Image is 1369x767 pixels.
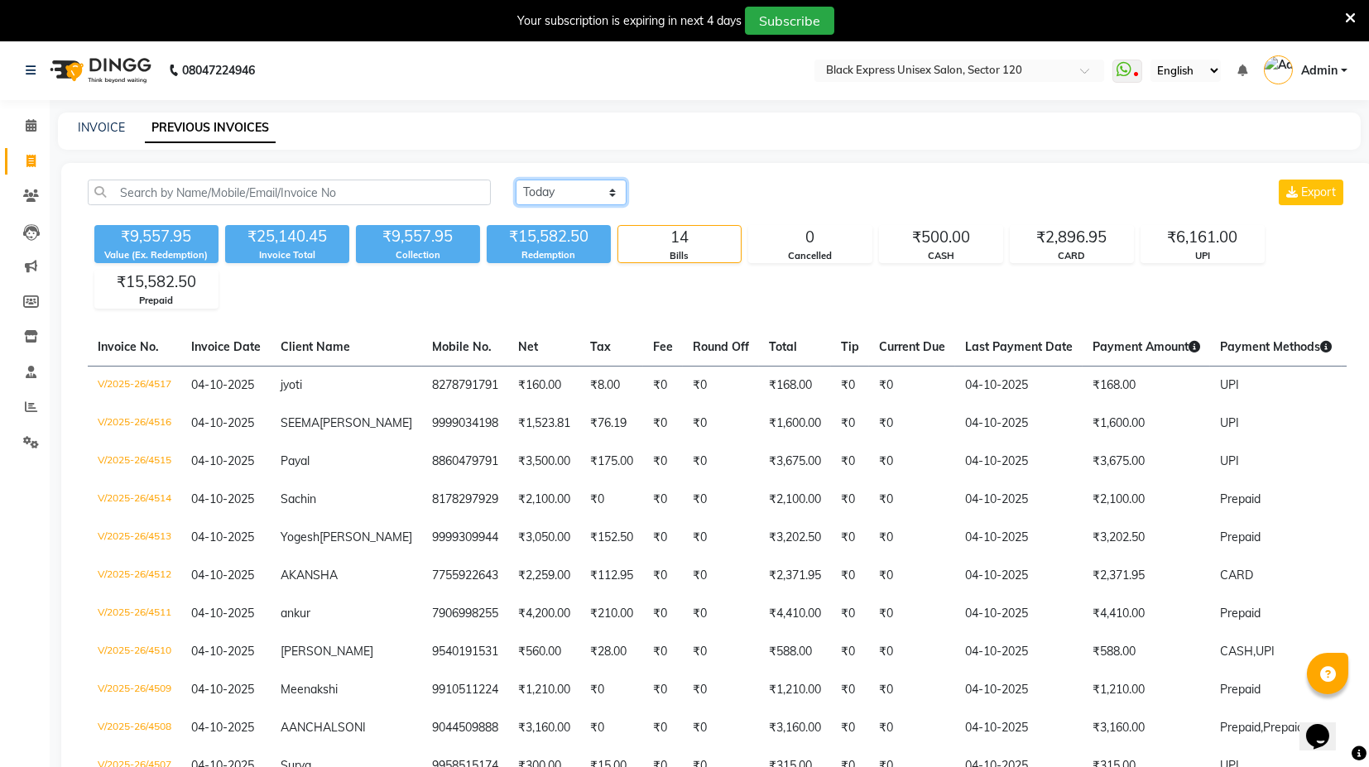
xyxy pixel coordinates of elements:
[643,405,683,443] td: ₹0
[1220,453,1239,468] span: UPI
[955,595,1083,633] td: 04-10-2025
[42,47,156,93] img: logo
[869,633,955,671] td: ₹0
[88,633,181,671] td: V/2025-26/4510
[580,633,643,671] td: ₹28.00
[1083,443,1210,481] td: ₹3,675.00
[1083,595,1210,633] td: ₹4,410.00
[517,12,742,30] div: Your subscription is expiring in next 4 days
[749,249,872,263] div: Cancelled
[683,671,759,709] td: ₹0
[683,481,759,519] td: ₹0
[580,671,643,709] td: ₹0
[88,405,181,443] td: V/2025-26/4516
[422,595,508,633] td: 7906998255
[869,366,955,405] td: ₹0
[590,339,611,354] span: Tax
[422,443,508,481] td: 8860479791
[1264,55,1293,84] img: Admin
[191,568,254,582] span: 04-10-2025
[88,671,181,709] td: V/2025-26/4509
[1220,644,1256,659] span: CASH,
[618,249,741,263] div: Bills
[422,557,508,595] td: 7755922643
[338,720,366,735] span: SONI
[759,405,831,443] td: ₹1,600.00
[683,633,759,671] td: ₹0
[1083,633,1210,671] td: ₹588.00
[508,519,580,557] td: ₹3,050.00
[508,405,580,443] td: ₹1,523.81
[1083,405,1210,443] td: ₹1,600.00
[1301,185,1336,199] span: Export
[580,443,643,481] td: ₹175.00
[749,226,872,249] div: 0
[422,709,508,747] td: 9044509888
[508,366,580,405] td: ₹160.00
[683,366,759,405] td: ₹0
[281,720,338,735] span: AANCHAL
[769,339,797,354] span: Total
[580,366,643,405] td: ₹8.00
[508,595,580,633] td: ₹4,200.00
[643,595,683,633] td: ₹0
[831,557,869,595] td: ₹0
[1220,606,1261,621] span: Prepaid
[831,443,869,481] td: ₹0
[580,709,643,747] td: ₹0
[683,519,759,557] td: ₹0
[487,248,611,262] div: Redemption
[1083,519,1210,557] td: ₹3,202.50
[955,481,1083,519] td: 04-10-2025
[281,377,302,392] span: jyoti
[281,606,310,621] span: ankur
[356,248,480,262] div: Collection
[745,7,834,35] button: Subscribe
[88,519,181,557] td: V/2025-26/4513
[487,225,611,248] div: ₹15,582.50
[1093,339,1200,354] span: Payment Amount
[1256,644,1275,659] span: UPI
[879,339,945,354] span: Current Due
[88,481,181,519] td: V/2025-26/4514
[955,519,1083,557] td: 04-10-2025
[643,633,683,671] td: ₹0
[281,453,310,468] span: Payal
[1083,557,1210,595] td: ₹2,371.95
[1220,720,1263,735] span: Prepaid,
[281,491,316,506] span: Sachin
[831,671,869,709] td: ₹0
[683,595,759,633] td: ₹0
[508,671,580,709] td: ₹1,210.00
[831,595,869,633] td: ₹0
[580,595,643,633] td: ₹210.00
[955,557,1083,595] td: 04-10-2025
[281,339,350,354] span: Client Name
[1141,226,1264,249] div: ₹6,161.00
[880,249,1002,263] div: CASH
[281,415,319,430] span: SEEMA
[88,709,181,747] td: V/2025-26/4508
[191,644,254,659] span: 04-10-2025
[580,519,643,557] td: ₹152.50
[643,709,683,747] td: ₹0
[182,47,255,93] b: 08047224946
[95,294,218,308] div: Prepaid
[759,443,831,481] td: ₹3,675.00
[1011,249,1133,263] div: CARD
[508,481,580,519] td: ₹2,100.00
[869,481,955,519] td: ₹0
[643,366,683,405] td: ₹0
[643,557,683,595] td: ₹0
[759,519,831,557] td: ₹3,202.50
[94,248,219,262] div: Value (Ex. Redemption)
[1011,226,1133,249] div: ₹2,896.95
[643,481,683,519] td: ₹0
[356,225,480,248] div: ₹9,557.95
[831,519,869,557] td: ₹0
[191,339,261,354] span: Invoice Date
[88,180,491,205] input: Search by Name/Mobile/Email/Invoice No
[88,443,181,481] td: V/2025-26/4515
[281,530,319,544] span: Yogesh
[191,606,254,621] span: 04-10-2025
